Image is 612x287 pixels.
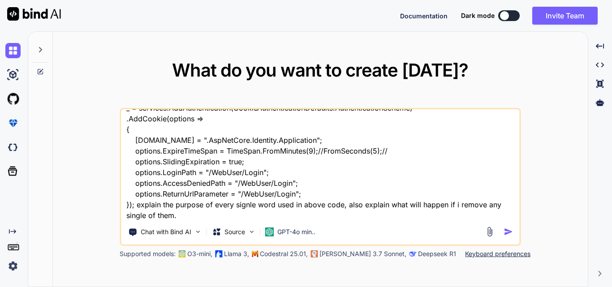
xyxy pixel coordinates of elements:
[277,227,315,236] p: GPT-4o min..
[400,11,448,21] button: Documentation
[5,43,21,58] img: chat
[310,250,318,257] img: claude
[260,249,308,258] p: Codestral 25.01,
[194,228,202,236] img: Pick Tools
[484,227,495,237] img: attachment
[5,91,21,107] img: githubLight
[141,227,191,236] p: Chat with Bind AI
[418,249,456,258] p: Deepseek R1
[7,7,61,21] img: Bind AI
[187,249,212,258] p: O3-mini,
[178,250,185,257] img: GPT-4
[224,227,245,236] p: Source
[319,249,406,258] p: [PERSON_NAME] 3.7 Sonnet,
[224,249,249,258] p: Llama 3,
[121,109,519,220] textarea: _ = services.AddAuthentication(CookieAuthenticationDefaults.AuthenticationScheme) .AddCookie(opti...
[248,228,255,236] img: Pick Models
[215,250,222,257] img: Llama2
[409,250,416,257] img: claude
[400,12,448,20] span: Documentation
[5,258,21,274] img: settings
[461,11,495,20] span: Dark mode
[5,140,21,155] img: darkCloudIdeIcon
[532,7,598,25] button: Invite Team
[504,227,513,236] img: icon
[5,116,21,131] img: premium
[172,59,468,81] span: What do you want to create [DATE]?
[265,227,274,236] img: GPT-4o mini
[120,249,176,258] p: Supported models:
[465,249,530,258] p: Keyboard preferences
[252,251,258,257] img: Mistral-AI
[5,67,21,82] img: ai-studio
